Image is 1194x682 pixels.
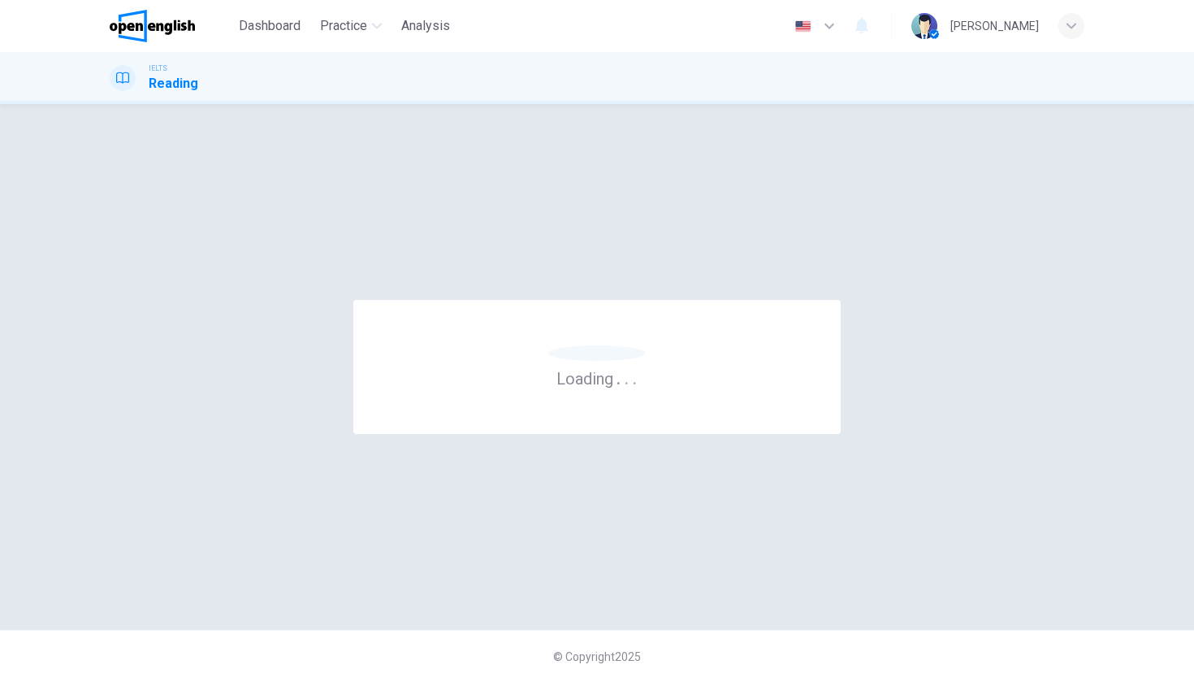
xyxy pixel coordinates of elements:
img: OpenEnglish logo [110,10,195,42]
h6: . [624,363,629,390]
span: Analysis [401,16,450,36]
button: Dashboard [232,11,307,41]
h6: . [616,363,621,390]
span: © Copyright 2025 [553,650,641,663]
h6: . [632,363,638,390]
span: Dashboard [239,16,301,36]
h1: Reading [149,74,198,93]
a: OpenEnglish logo [110,10,232,42]
span: Practice [320,16,367,36]
h6: Loading [556,367,638,389]
img: en [793,20,813,33]
img: Profile picture [911,13,937,39]
button: Analysis [395,11,456,41]
div: [PERSON_NAME] [950,16,1039,36]
button: Practice [314,11,388,41]
span: IELTS [149,63,167,74]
